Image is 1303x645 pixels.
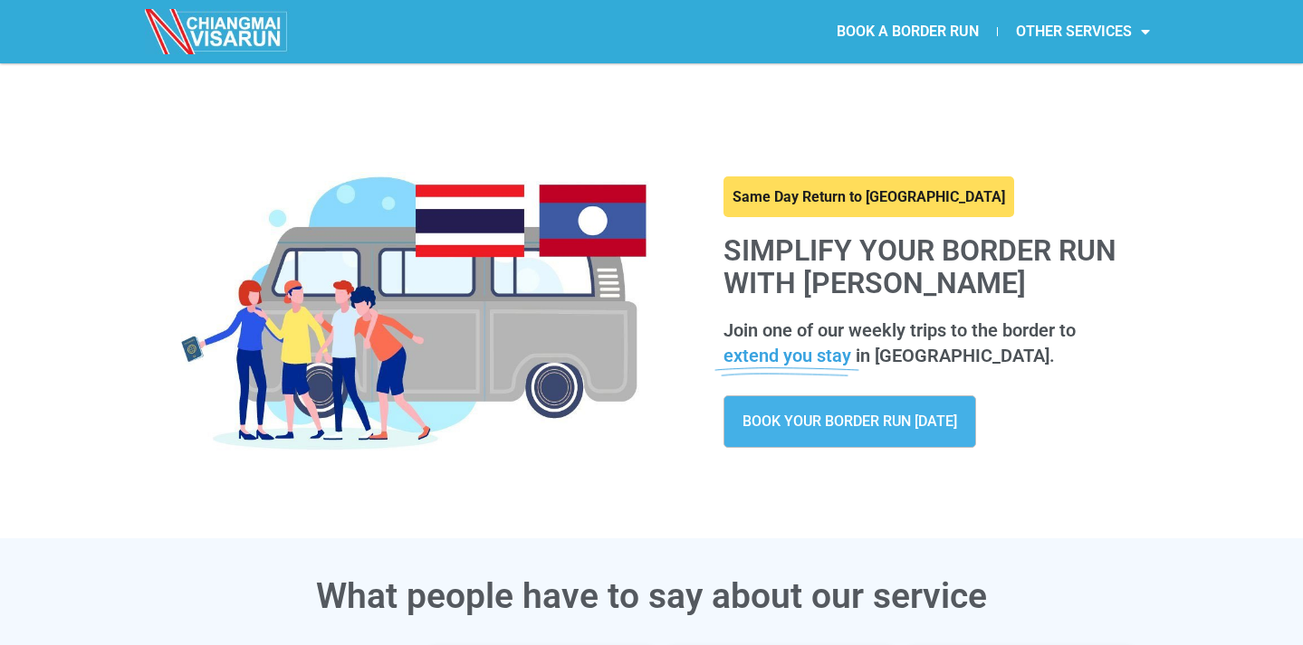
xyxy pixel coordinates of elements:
[723,395,976,448] a: BOOK YOUR BORDER RUN [DATE]
[723,319,1076,341] span: Join one of our weekly trips to the border to
[743,414,957,429] span: BOOK YOUR BORDER RUN [DATE]
[856,345,1055,366] span: in [GEOGRAPHIC_DATA].
[819,11,997,52] a: BOOK A BORDER RUN
[723,235,1141,299] h1: Simplify your border run with [PERSON_NAME]
[145,579,1159,614] h3: What people have to say about our service
[998,11,1168,52] a: OTHER SERVICES
[652,11,1168,52] nav: Menu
